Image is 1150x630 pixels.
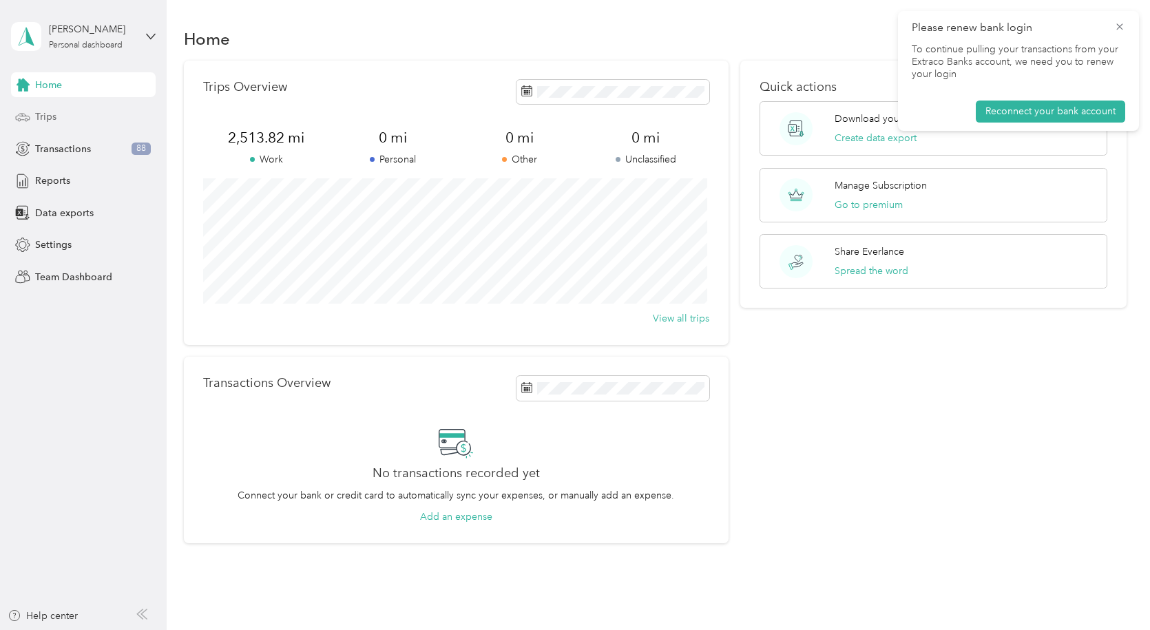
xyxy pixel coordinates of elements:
[1073,553,1150,630] iframe: Everlance-gr Chat Button Frame
[49,41,123,50] div: Personal dashboard
[912,43,1125,81] p: To continue pulling your transactions from your Extraco Banks account, we need you to renew your ...
[835,264,908,278] button: Spread the word
[203,376,331,390] p: Transactions Overview
[35,206,94,220] span: Data exports
[238,488,674,503] p: Connect your bank or credit card to automatically sync your expenses, or manually add an expense.
[456,152,583,167] p: Other
[203,80,287,94] p: Trips Overview
[35,270,112,284] span: Team Dashboard
[35,142,91,156] span: Transactions
[583,152,709,167] p: Unclassified
[760,80,1107,94] p: Quick actions
[35,174,70,188] span: Reports
[329,128,456,147] span: 0 mi
[835,112,987,126] p: Download your trips & transactions
[912,19,1105,36] p: Please renew bank login
[653,311,709,326] button: View all trips
[456,128,583,147] span: 0 mi
[420,510,492,524] button: Add an expense
[8,609,78,623] button: Help center
[373,466,540,481] h2: No transactions recorded yet
[49,22,135,36] div: [PERSON_NAME]
[835,131,917,145] button: Create data export
[203,128,330,147] span: 2,513.82 mi
[35,109,56,124] span: Trips
[35,78,62,92] span: Home
[835,198,903,212] button: Go to premium
[35,238,72,252] span: Settings
[976,101,1125,123] button: Reconnect your bank account
[203,152,330,167] p: Work
[835,244,904,259] p: Share Everlance
[835,178,927,193] p: Manage Subscription
[184,32,230,46] h1: Home
[132,143,151,155] span: 88
[329,152,456,167] p: Personal
[583,128,709,147] span: 0 mi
